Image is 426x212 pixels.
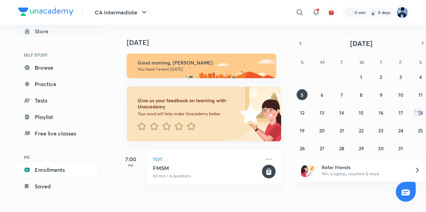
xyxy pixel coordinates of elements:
[127,38,288,47] h4: [DATE]
[305,38,418,48] button: [DATE]
[336,107,347,118] button: October 14, 2025
[376,89,387,100] button: October 9, 2025
[153,165,261,172] h5: FMSM
[297,107,308,118] button: October 12, 2025
[415,125,426,136] button: October 25, 2025
[18,24,98,38] a: Store
[356,125,367,136] button: October 22, 2025
[300,145,305,152] abbr: October 26, 2025
[18,8,73,16] img: Company Logo
[378,145,384,152] abbr: October 30, 2025
[153,155,261,163] p: Test
[18,77,98,91] a: Practice
[320,59,324,66] abbr: Monday
[395,89,406,100] button: October 10, 2025
[321,92,323,98] abbr: October 6, 2025
[359,127,364,134] abbr: October 22, 2025
[339,145,344,152] abbr: October 28, 2025
[341,92,343,98] abbr: October 7, 2025
[415,89,426,100] button: October 11, 2025
[320,145,324,152] abbr: October 27, 2025
[376,143,387,154] button: October 30, 2025
[380,59,382,66] abbr: Thursday
[320,109,324,116] abbr: October 13, 2025
[18,163,98,177] a: Enrollments
[419,59,422,66] abbr: Saturday
[316,125,327,136] button: October 20, 2025
[316,143,327,154] button: October 27, 2025
[319,127,325,134] abbr: October 20, 2025
[18,110,98,124] a: Playlist
[398,127,403,134] abbr: October 24, 2025
[356,143,367,154] button: October 29, 2025
[297,125,308,136] button: October 19, 2025
[35,27,53,35] div: Store
[301,163,315,177] img: referral
[395,143,406,154] button: October 31, 2025
[153,173,261,179] p: 60 min • 6 questions
[379,109,383,116] abbr: October 16, 2025
[415,71,426,82] button: October 4, 2025
[138,67,270,72] p: You have 1 event [DATE]
[339,127,344,134] abbr: October 21, 2025
[336,89,347,100] button: October 7, 2025
[217,86,281,141] img: feedback_image
[300,109,304,116] abbr: October 12, 2025
[336,143,347,154] button: October 28, 2025
[380,74,382,80] abbr: October 2, 2025
[399,59,402,66] abbr: Friday
[138,111,238,117] p: Your word will help make Unacademy better
[18,8,73,17] a: Company Logo
[300,127,304,134] abbr: October 19, 2025
[322,164,406,171] h6: Refer friends
[399,74,402,80] abbr: October 3, 2025
[359,59,364,66] abbr: Wednesday
[376,107,387,118] button: October 16, 2025
[316,89,327,100] button: October 6, 2025
[297,143,308,154] button: October 26, 2025
[395,71,406,82] button: October 3, 2025
[18,94,98,107] a: Tests
[316,107,327,118] button: October 13, 2025
[328,9,334,15] img: avatar
[18,61,98,74] a: Browse
[376,125,387,136] button: October 23, 2025
[376,71,387,82] button: October 2, 2025
[18,151,98,163] h6: ME
[339,109,344,116] abbr: October 14, 2025
[360,74,362,80] abbr: October 1, 2025
[18,127,98,140] a: Free live classes
[301,92,303,98] abbr: October 5, 2025
[359,109,364,116] abbr: October 15, 2025
[340,59,343,66] abbr: Tuesday
[138,60,270,66] h6: Good morning, [PERSON_NAME]
[356,107,367,118] button: October 15, 2025
[380,92,382,98] abbr: October 9, 2025
[336,125,347,136] button: October 21, 2025
[301,59,303,66] abbr: Sunday
[398,92,403,98] abbr: October 10, 2025
[395,125,406,136] button: October 24, 2025
[356,71,367,82] button: October 1, 2025
[418,92,423,98] abbr: October 11, 2025
[18,179,98,193] a: Saved
[117,163,145,167] p: PM
[360,92,362,98] abbr: October 8, 2025
[138,97,238,110] h6: Give us your feedback on learning with Unacademy
[370,9,377,16] img: streak
[418,127,423,134] abbr: October 25, 2025
[18,49,98,61] h6: SELF STUDY
[91,5,152,19] button: CA Intermediate
[297,89,308,100] button: October 5, 2025
[326,7,337,18] button: avatar
[350,39,372,48] span: [DATE]
[398,145,403,152] abbr: October 31, 2025
[127,54,276,78] img: morning
[359,145,364,152] abbr: October 29, 2025
[322,171,406,177] p: Win a laptop, vouchers & more
[117,155,145,163] h5: 7:00
[396,7,408,18] img: Imran Hingora
[395,107,406,118] button: October 17, 2025
[378,127,383,134] abbr: October 23, 2025
[399,109,403,116] abbr: October 17, 2025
